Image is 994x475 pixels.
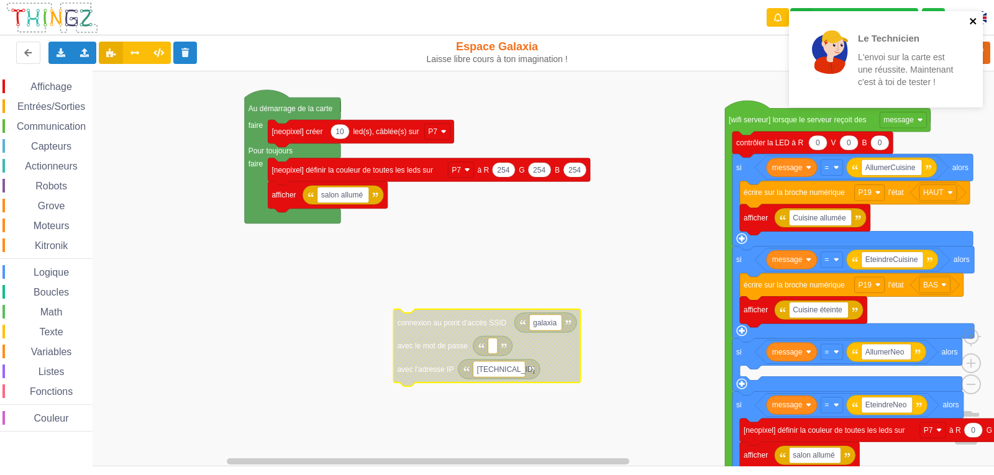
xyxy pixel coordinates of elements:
p: L'envoi sur la carte est une réussite. Maintenant c'est à toi de tester ! [858,51,955,88]
span: Entrées/Sorties [16,101,87,112]
text: [wifi serveur] lorsque le serveur reçoit des [729,115,866,124]
span: Robots [34,181,69,191]
text: 0 [971,426,975,435]
text: 0 [847,138,851,147]
img: thingz_logo.png [6,1,99,34]
text: 254 [533,165,545,174]
text: Au démarrage de la carte [248,104,333,113]
text: faire [248,121,263,130]
text: message [772,400,803,409]
text: EteindreCuisine [865,255,918,264]
div: Laisse libre cours à ton imagination ! [412,54,583,65]
text: = [824,348,829,356]
text: alors [943,400,959,409]
text: si [736,163,742,172]
div: Ta base fonctionne bien ! [790,8,918,27]
span: Affichage [29,81,73,92]
span: Texte [37,327,65,337]
text: message [772,348,803,356]
text: P7 [924,426,933,435]
text: Pour toujours [248,147,293,155]
text: [neopixel] définir la couleur de toutes les leds sur [271,165,432,174]
button: close [969,16,978,28]
text: [TECHNICAL_ID] [476,364,534,373]
text: à R [949,426,961,435]
text: HAUT [923,188,944,197]
text: led(s), câblée(s) sur [353,127,419,136]
text: 254 [497,165,509,174]
text: afficher [744,214,768,222]
text: contrôler la LED à R [736,138,803,147]
span: Capteurs [29,141,73,152]
text: = [824,400,829,409]
span: Boucles [32,287,71,297]
text: P7 [428,127,437,136]
text: galaxia [533,318,557,327]
text: si [736,400,742,409]
span: Kitronik [33,240,70,251]
text: message [772,163,803,172]
text: Cuisine allumée [793,214,846,222]
text: G [519,165,524,174]
span: Variables [29,346,74,357]
text: alors [954,255,970,264]
text: AllumerCuisine [865,163,916,172]
text: l'état [888,188,905,197]
span: Moteurs [32,220,71,231]
text: message [883,115,914,124]
text: salon allumé [321,191,363,199]
text: afficher [271,191,296,199]
text: alors [952,163,969,172]
text: 254 [568,165,581,174]
span: Math [39,307,65,317]
text: P7 [452,165,461,174]
span: Communication [15,121,88,132]
text: = [824,163,829,172]
span: Fonctions [28,386,75,397]
text: B [555,165,560,174]
text: B [862,138,867,147]
text: écrire sur la broche numérique [744,188,845,197]
text: 10 [335,127,344,136]
text: l'état [888,281,905,289]
text: = [824,255,829,264]
text: faire [248,160,263,168]
span: Actionneurs [23,161,80,171]
text: salon allumé [793,451,835,459]
text: avec l'adresse IP [397,364,454,373]
text: afficher [744,451,768,459]
text: AllumerNeo [865,348,905,356]
text: avec le mot de passe [397,342,468,350]
text: G [987,426,992,435]
text: 0 [816,138,820,147]
span: Logique [32,267,71,278]
p: Le Technicien [858,32,955,45]
span: Listes [37,366,66,377]
span: Grove [36,201,67,211]
text: [neopixel] créer [271,127,322,136]
text: alors [941,348,957,356]
text: [neopixel] définir la couleur de toutes les leds sur [744,426,905,435]
div: Espace Galaxia [412,40,583,65]
text: afficher [744,305,768,314]
span: Couleur [32,413,71,423]
text: à R [477,165,489,174]
text: connexion au point d'accès SSID [397,318,506,327]
text: P19 [859,281,872,289]
text: si [736,255,742,264]
text: V [831,138,836,147]
text: BAS [923,281,938,289]
text: écrire sur la broche numérique [744,281,845,289]
text: 0 [878,138,882,147]
text: EteindreNeo [865,400,907,409]
text: message [772,255,803,264]
text: P19 [859,188,872,197]
text: Cuisine éteinte [793,305,842,314]
text: si [736,348,742,356]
